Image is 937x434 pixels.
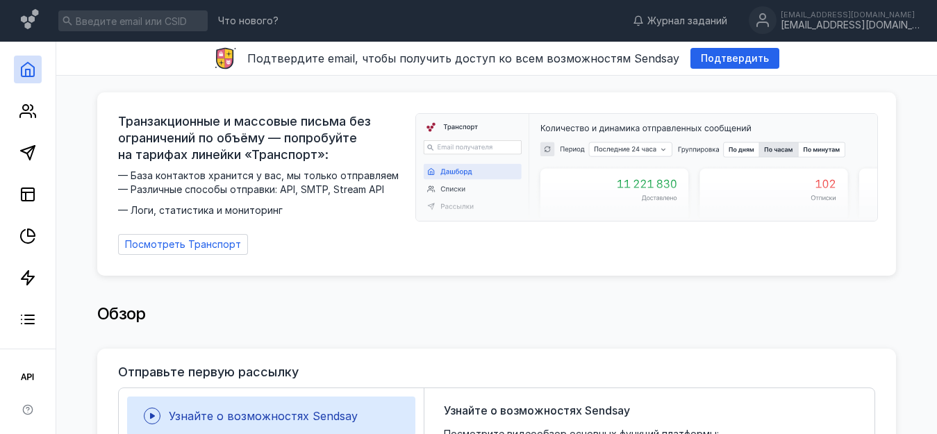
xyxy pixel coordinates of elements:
[218,16,279,26] span: Что нового?
[247,51,679,65] span: Подтвердите email, чтобы получить доступ ко всем возможностям Sendsay
[97,303,146,324] span: Обзор
[118,365,299,379] h3: Отправьте первую рассылку
[626,14,734,28] a: Журнал заданий
[118,113,407,163] span: Транзакционные и массовые письма без ограничений по объёму — попробуйте на тарифах линейки «Транс...
[58,10,208,31] input: Введите email или CSID
[118,234,248,255] a: Посмотреть Транспорт
[444,402,630,419] span: Узнайте о возможностях Sendsay
[647,14,727,28] span: Журнал заданий
[690,48,779,69] button: Подтвердить
[781,10,920,19] div: [EMAIL_ADDRESS][DOMAIN_NAME]
[701,53,769,65] span: Подтвердить
[211,16,285,26] a: Что нового?
[118,169,407,217] span: — База контактов хранится у вас, мы только отправляем — Различные способы отправки: API, SMTP, St...
[781,19,920,31] div: [EMAIL_ADDRESS][DOMAIN_NAME]
[125,239,241,251] span: Посмотреть Транспорт
[416,114,877,221] img: dashboard-transport-banner
[169,409,358,423] span: Узнайте о возможностях Sendsay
